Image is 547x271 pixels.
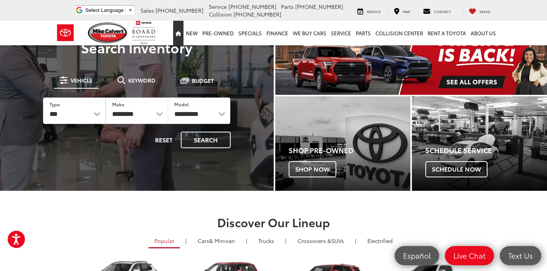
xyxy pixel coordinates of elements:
[88,22,129,43] img: Mike Calvert Toyota
[149,234,180,248] a: Popular
[71,78,93,83] span: Vehicle
[449,251,489,260] span: Live Chat
[253,234,280,247] a: Trucks
[412,96,547,191] a: Schedule Service Schedule Now
[200,21,236,45] a: Pre-Owned
[445,246,494,265] a: Live Chat
[85,7,133,13] a: Select Language​
[500,246,541,265] a: Text Us
[149,132,179,148] button: Reset
[32,40,241,55] h3: Search Inventory
[236,21,264,45] a: Specials
[504,251,537,260] span: Text Us
[192,78,214,83] span: Budget
[209,10,232,18] span: Collision
[209,3,227,10] span: Service
[281,3,294,10] span: Parts
[425,161,488,177] span: Schedule Now
[479,9,491,14] span: Saved
[51,20,80,45] img: Toyota
[192,234,241,247] a: Cars
[412,96,547,191] div: Toyota
[140,7,154,14] span: Sales
[228,3,276,10] span: [PHONE_NUMBER]
[50,101,60,107] label: Type
[463,7,496,15] a: My Saved Vehicles
[434,9,451,14] span: Contact
[183,237,188,245] li: |
[128,78,155,83] span: Keyword
[295,3,343,10] span: [PHONE_NUMBER]
[329,21,354,45] a: Service
[292,234,350,247] a: SUVs
[417,7,457,15] a: Contact
[395,246,439,265] a: Español
[373,21,425,45] a: Collision Center
[362,234,398,247] a: Electrified
[181,132,231,148] button: Search
[425,147,547,154] h4: Schedule Service
[297,237,331,245] span: Crossovers &
[275,96,410,191] div: Toyota
[112,101,124,107] label: Make
[233,10,281,18] span: [PHONE_NUMBER]
[289,147,410,154] h4: Shop Pre-Owned
[291,21,329,45] a: WE BUY CARS
[354,21,373,45] a: Parts
[367,9,381,14] span: Service
[85,7,124,13] span: Select Language
[128,7,133,13] span: ▼
[264,21,291,45] a: Finance
[283,237,288,245] li: |
[399,251,435,260] span: Español
[289,161,336,177] span: Shop Now
[275,96,410,191] a: Shop Pre-Owned Shop Now
[173,21,183,45] a: Home
[425,21,468,45] a: Rent a Toyota
[183,21,200,45] a: New
[244,237,249,245] li: |
[174,101,189,107] label: Model
[209,237,235,245] span: & Minivan
[353,237,358,245] li: |
[155,7,203,14] span: [PHONE_NUMBER]
[468,21,498,45] a: About Us
[55,216,492,228] h2: Discover Our Lineup
[352,7,387,15] a: Service
[388,7,416,15] a: Map
[403,9,410,14] span: Map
